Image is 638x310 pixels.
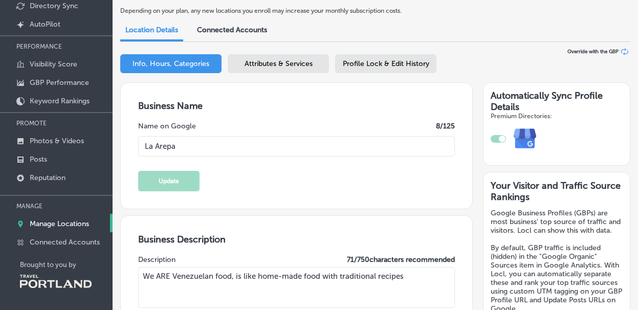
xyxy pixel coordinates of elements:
h3: Your Visitor and Traffic Source Rankings [491,180,622,203]
p: GBP Performance [30,78,89,87]
p: Depending on your plan, any new locations you enroll may increase your monthly subscription costs. [120,7,452,14]
h3: Automatically Sync Profile Details [491,90,623,113]
span: Connected Accounts [197,26,267,34]
h4: Premium Directories: [491,113,623,120]
span: Location Details [125,26,178,34]
textarea: We ARE Venezuelan food, is like home-made food with traditional recipes [138,267,454,308]
p: Posts [30,155,47,164]
input: Enter Location Name [138,136,454,157]
p: Connected Accounts [30,238,100,247]
label: Name on Google [138,122,196,130]
span: Attributes & Services [245,59,313,68]
p: Manage Locations [30,219,89,228]
p: Photos & Videos [30,137,84,145]
img: Travel Portland [20,275,92,288]
p: Keyword Rankings [30,97,90,105]
p: Google Business Profiles (GBPs) are most business' top source of traffic and visitors. Locl can s... [491,209,622,235]
p: Directory Sync [30,2,78,10]
span: Profile Lock & Edit History [343,59,429,68]
p: AutoPilot [30,20,60,29]
button: Update [138,171,200,191]
img: e7ababfa220611ac49bdb491a11684a6.png [506,120,544,158]
p: Brought to you by [20,261,113,269]
h3: Business Description [138,234,454,245]
label: 71 / 750 characters recommended [347,255,455,264]
label: 8 /125 [436,122,455,130]
h3: Business Name [138,100,454,112]
p: Visibility Score [30,60,77,69]
p: Reputation [30,173,65,182]
label: Description [138,255,175,264]
span: Info, Hours, Categories [133,59,209,68]
span: Override with the GBP [567,49,619,55]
